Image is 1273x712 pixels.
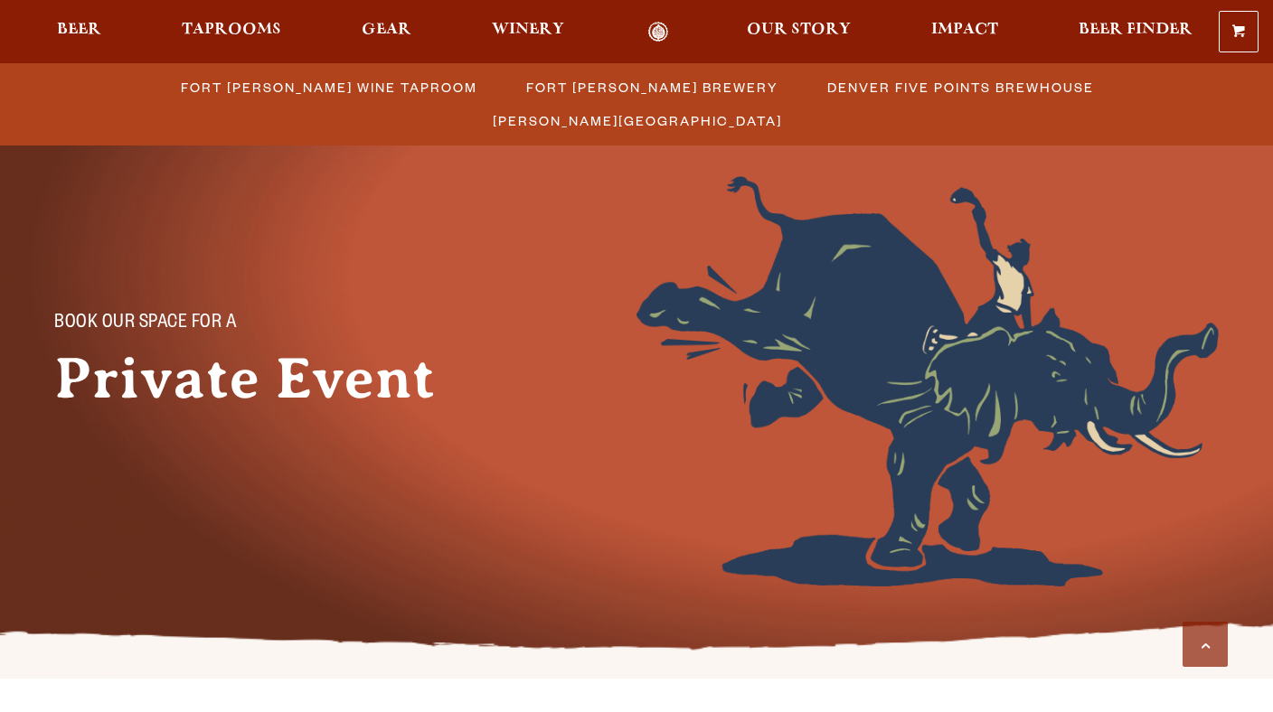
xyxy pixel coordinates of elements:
[170,22,293,42] a: Taprooms
[170,74,486,100] a: Fort [PERSON_NAME] Wine Taproom
[816,74,1103,100] a: Denver Five Points Brewhouse
[482,108,791,134] a: [PERSON_NAME][GEOGRAPHIC_DATA]
[350,22,423,42] a: Gear
[493,108,782,134] span: [PERSON_NAME][GEOGRAPHIC_DATA]
[931,23,998,37] span: Impact
[625,22,693,42] a: Odell Home
[182,23,281,37] span: Taprooms
[827,74,1094,100] span: Denver Five Points Brewhouse
[747,23,851,37] span: Our Story
[1183,622,1228,667] a: Scroll to top
[636,176,1219,586] img: Foreground404
[1079,23,1193,37] span: Beer Finder
[45,22,113,42] a: Beer
[57,23,101,37] span: Beer
[54,346,488,411] h1: Private Event
[362,23,411,37] span: Gear
[54,314,452,335] p: Book Our Space for a
[1067,22,1204,42] a: Beer Finder
[526,74,778,100] span: Fort [PERSON_NAME] Brewery
[735,22,863,42] a: Our Story
[480,22,576,42] a: Winery
[181,74,477,100] span: Fort [PERSON_NAME] Wine Taproom
[919,22,1010,42] a: Impact
[515,74,787,100] a: Fort [PERSON_NAME] Brewery
[492,23,564,37] span: Winery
